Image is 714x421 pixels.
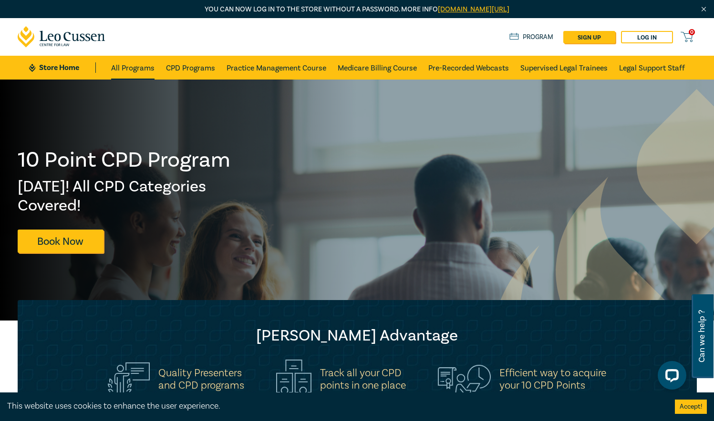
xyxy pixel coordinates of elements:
[697,300,706,372] span: Can we help ?
[509,32,554,42] a: Program
[18,177,231,215] h2: [DATE]! All CPD Categories Covered!
[438,365,491,393] img: Efficient way to acquire<br>your 10 CPD Points
[700,5,708,13] img: Close
[650,357,690,397] iframe: LiveChat chat widget
[619,56,685,80] a: Legal Support Staff
[29,62,95,73] a: Store Home
[37,326,678,345] h2: [PERSON_NAME] Advantage
[320,367,406,391] h5: Track all your CPD points in one place
[18,4,697,15] p: You can now log in to the store without a password. More info
[7,400,661,412] div: This website uses cookies to enhance the user experience.
[675,400,707,414] button: Accept cookies
[18,230,103,253] a: Book Now
[428,56,509,80] a: Pre-Recorded Webcasts
[520,56,608,80] a: Supervised Legal Trainees
[621,31,673,43] a: Log in
[438,5,509,14] a: [DOMAIN_NAME][URL]
[108,362,150,396] img: Quality Presenters<br>and CPD programs
[499,367,606,391] h5: Efficient way to acquire your 10 CPD Points
[158,367,244,391] h5: Quality Presenters and CPD programs
[227,56,326,80] a: Practice Management Course
[338,56,417,80] a: Medicare Billing Course
[563,31,615,43] a: sign up
[18,148,231,172] h1: 10 Point CPD Program
[276,360,311,399] img: Track all your CPD<br>points in one place
[166,56,215,80] a: CPD Programs
[689,29,695,35] span: 0
[111,56,155,80] a: All Programs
